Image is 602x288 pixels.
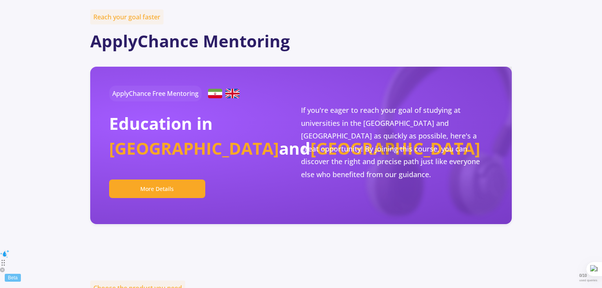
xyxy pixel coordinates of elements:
[109,86,202,101] span: ApplyChance Free Mentoring
[208,89,222,98] img: Iran Flag
[579,273,597,279] span: 0 / 10
[90,31,512,51] h1: ApplyChance Mentoring
[109,184,211,193] a: More Details
[5,274,21,282] div: Beta
[109,111,301,161] h2: Education in and
[225,89,240,98] img: United Kingdom Flag
[109,180,205,198] button: More Details
[109,137,279,159] span: [GEOGRAPHIC_DATA]
[301,104,493,180] p: If you're eager to reach your goal of studying at universities in the [GEOGRAPHIC_DATA] and [GEOG...
[90,9,164,24] span: Reach your goal faster
[579,279,597,282] span: used queries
